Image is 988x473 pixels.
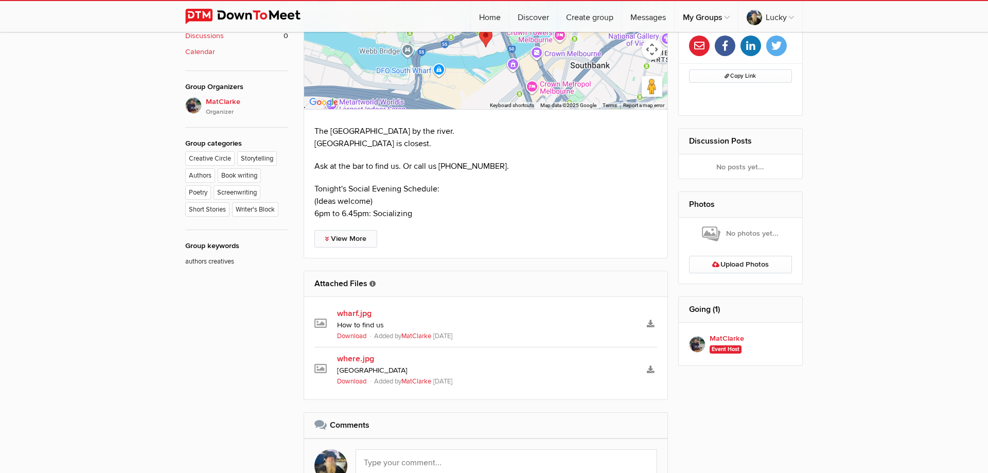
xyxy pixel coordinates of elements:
a: MatClarke Event Host [689,333,792,355]
img: DownToMeet [185,9,316,24]
h2: Comments [314,413,657,437]
p: authors creatives [185,252,288,267]
a: Download [337,332,366,340]
span: No photos yet... [702,225,779,242]
a: MatClarke [401,332,431,340]
a: Discussions 0 [185,30,288,42]
b: MatClarke [710,333,744,344]
div: How to find us [337,320,638,331]
a: Discover [509,1,557,32]
a: Discussion Posts [689,136,752,146]
b: Discussions [185,30,224,42]
span: [DATE] [433,332,453,340]
button: Copy Link [689,69,792,83]
p: Tonight's Social Evening Schedule: (Ideas welcome) 6pm to 6.45pm: Socializing​​ [314,183,657,220]
a: MatClarke [401,377,431,386]
div: Group keywords [185,240,288,252]
span: Event Host [710,345,742,354]
a: Terms (opens in new tab) [603,102,617,108]
a: Home [471,1,509,32]
span: Copy Link [725,73,756,79]
p: The [GEOGRAPHIC_DATA] by the river. [GEOGRAPHIC_DATA] is closest. [314,125,657,150]
div: Group Organizers [185,81,288,93]
span: 0 [284,30,288,42]
a: wharf.jpg [337,307,638,320]
img: MatClarke [689,336,705,353]
a: Report a map error [623,102,664,108]
a: where.jpg [337,353,638,365]
div: Group categories [185,138,288,149]
a: Lucky [738,1,802,32]
img: MatClarke [185,97,202,114]
span: Added by [374,332,433,340]
span: Added by [374,377,433,386]
a: View More [314,230,377,248]
a: Messages [622,1,674,32]
i: Organizer [206,108,288,117]
button: Drag Pegman onto the map to open Street View [642,76,662,97]
span: MatClarke [206,96,288,117]
a: My Groups [675,1,738,32]
p: Ask at the bar to find us. Or call us [PHONE_NUMBER]. [314,160,657,172]
img: Google [307,96,341,109]
a: Photos [689,199,715,209]
span: Map data ©2025 Google [540,102,596,108]
b: Calendar [185,46,215,58]
button: Map camera controls [642,39,662,60]
a: Upload Photos [689,256,792,273]
div: [GEOGRAPHIC_DATA] [337,365,638,376]
h2: Attached Files [314,271,657,296]
h2: Going (1) [689,297,792,322]
span: [DATE] [433,377,453,386]
a: MatClarkeOrganizer [185,97,288,117]
button: Keyboard shortcuts [490,102,534,109]
div: No posts yet... [679,154,803,179]
a: Calendar [185,46,288,58]
a: Create group [558,1,622,32]
a: Click to see this area on Google Maps [307,96,341,109]
a: Download [337,377,366,386]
